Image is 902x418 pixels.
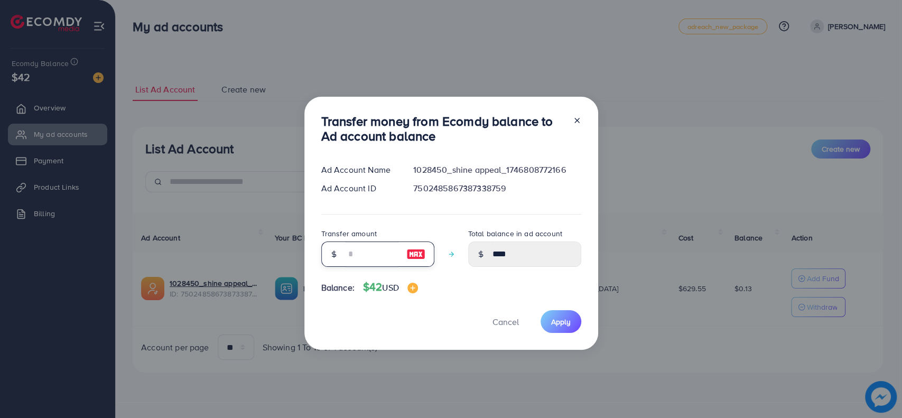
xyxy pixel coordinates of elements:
[313,182,405,194] div: Ad Account ID
[405,164,589,176] div: 1028450_shine appeal_1746808772166
[479,310,532,333] button: Cancel
[382,282,398,293] span: USD
[406,248,425,261] img: image
[492,316,519,328] span: Cancel
[541,310,581,333] button: Apply
[363,281,418,294] h4: $42
[321,228,377,239] label: Transfer amount
[321,114,564,144] h3: Transfer money from Ecomdy balance to Ad account balance
[321,282,355,294] span: Balance:
[313,164,405,176] div: Ad Account Name
[405,182,589,194] div: 7502485867387338759
[407,283,418,293] img: image
[468,228,562,239] label: Total balance in ad account
[551,317,571,327] span: Apply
